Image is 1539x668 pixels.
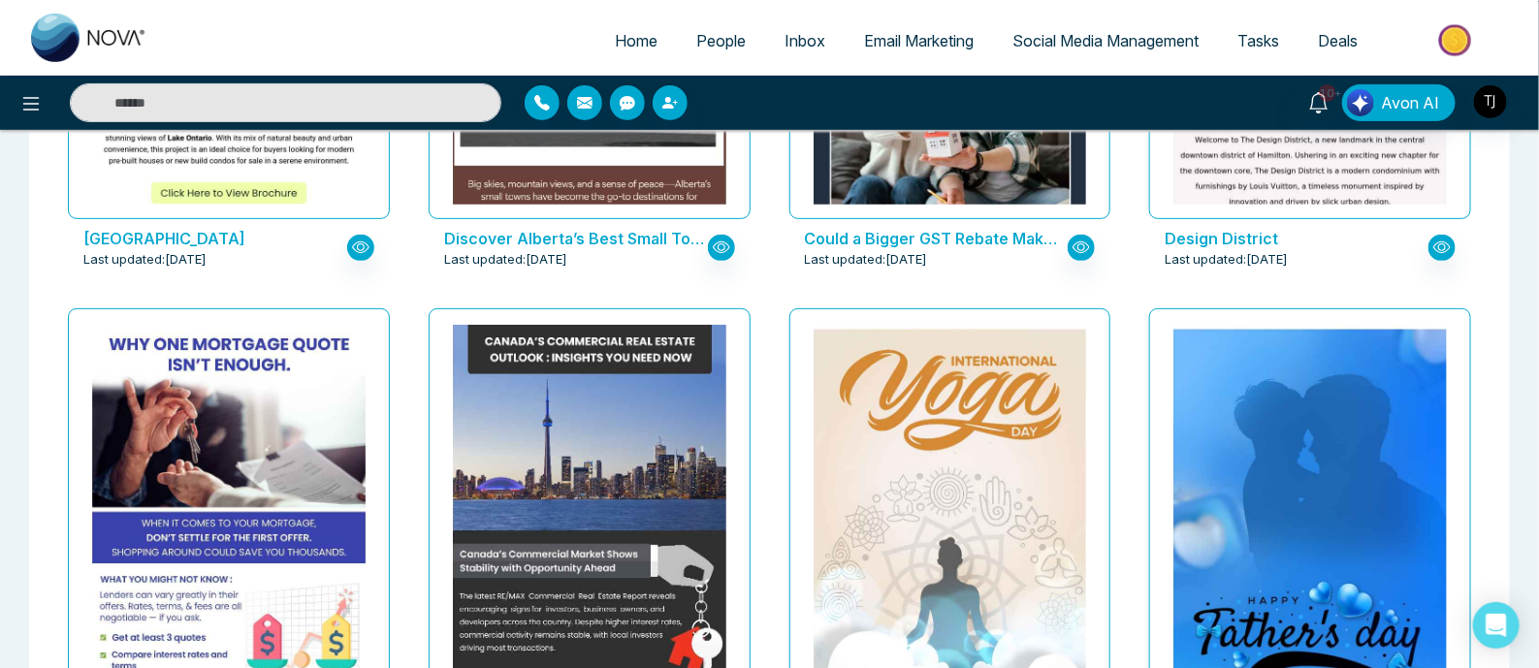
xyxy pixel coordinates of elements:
[444,227,706,250] p: Discover Alberta’s Best Small Towns to Call Home
[805,227,1067,250] p: Could a Bigger GST Rebate Make Buying a New Home Easier?
[1012,31,1199,50] span: Social Media Management
[1218,22,1299,59] a: Tasks
[696,31,746,50] span: People
[1165,227,1427,250] p: Design District
[444,250,567,270] span: Last updated: [DATE]
[845,22,993,59] a: Email Marketing
[1387,18,1527,62] img: Market-place.gif
[615,31,657,50] span: Home
[595,22,677,59] a: Home
[1473,602,1520,649] div: Open Intercom Messenger
[83,250,207,270] span: Last updated: [DATE]
[677,22,765,59] a: People
[765,22,845,59] a: Inbox
[1318,31,1358,50] span: Deals
[83,227,345,250] p: Park & Lake
[1237,31,1279,50] span: Tasks
[805,250,928,270] span: Last updated: [DATE]
[1299,22,1377,59] a: Deals
[1381,91,1439,114] span: Avon AI
[1347,89,1374,116] img: Lead Flow
[864,31,974,50] span: Email Marketing
[1342,84,1456,121] button: Avon AI
[785,31,825,50] span: Inbox
[1474,85,1507,118] img: User Avatar
[1319,84,1336,102] span: 10+
[1296,84,1342,118] a: 10+
[1165,250,1288,270] span: Last updated: [DATE]
[31,14,147,62] img: Nova CRM Logo
[993,22,1218,59] a: Social Media Management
